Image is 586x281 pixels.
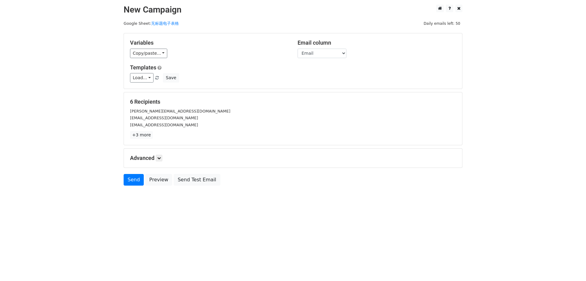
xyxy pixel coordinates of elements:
h5: Advanced [130,155,456,161]
h5: Email column [298,39,456,46]
span: Daily emails left: 50 [421,20,462,27]
small: Google Sheet: [124,21,179,26]
a: +3 more [130,131,153,139]
div: 聊天小组件 [555,252,586,281]
h5: Variables [130,39,288,46]
a: Send [124,174,144,186]
small: [PERSON_NAME][EMAIL_ADDRESS][DOMAIN_NAME] [130,109,230,113]
h2: New Campaign [124,5,462,15]
a: Templates [130,64,156,71]
iframe: Chat Widget [555,252,586,281]
a: 无标题电子表格 [151,21,179,26]
button: Save [163,73,179,83]
a: Daily emails left: 50 [421,21,462,26]
a: Send Test Email [174,174,220,186]
small: [EMAIL_ADDRESS][DOMAIN_NAME] [130,123,198,127]
h5: 6 Recipients [130,98,456,105]
a: Preview [145,174,172,186]
small: [EMAIL_ADDRESS][DOMAIN_NAME] [130,116,198,120]
a: Copy/paste... [130,49,167,58]
a: Load... [130,73,154,83]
